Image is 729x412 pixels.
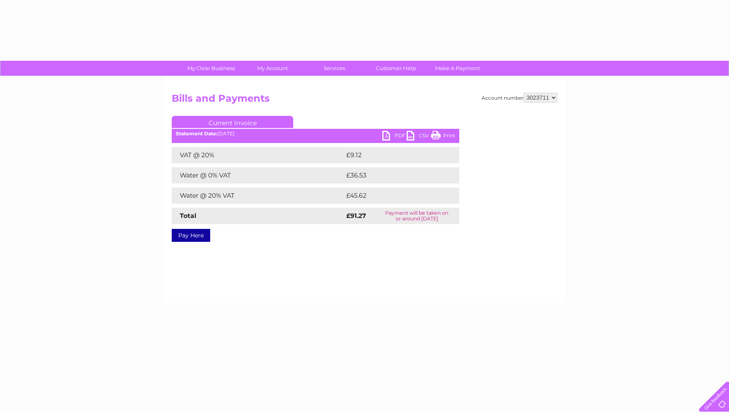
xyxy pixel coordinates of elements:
td: £9.12 [344,147,439,163]
td: £45.62 [344,188,443,204]
a: My Clear Business [178,61,245,76]
strong: £91.27 [346,212,366,220]
a: Print [431,131,455,143]
td: VAT @ 20% [172,147,344,163]
a: Make A Payment [424,61,491,76]
a: Current Invoice [172,116,293,128]
h2: Bills and Payments [172,93,557,108]
td: Water @ 0% VAT [172,167,344,184]
a: Services [301,61,368,76]
td: Water @ 20% VAT [172,188,344,204]
div: [DATE] [172,131,459,137]
td: £36.53 [344,167,443,184]
a: My Account [239,61,306,76]
div: Account number [482,93,557,102]
a: Customer Help [362,61,429,76]
a: PDF [382,131,407,143]
b: Statement Date: [176,130,217,137]
strong: Total [180,212,196,220]
a: Pay Here [172,229,210,242]
td: Payment will be taken on or around [DATE] [374,208,459,224]
a: CSV [407,131,431,143]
